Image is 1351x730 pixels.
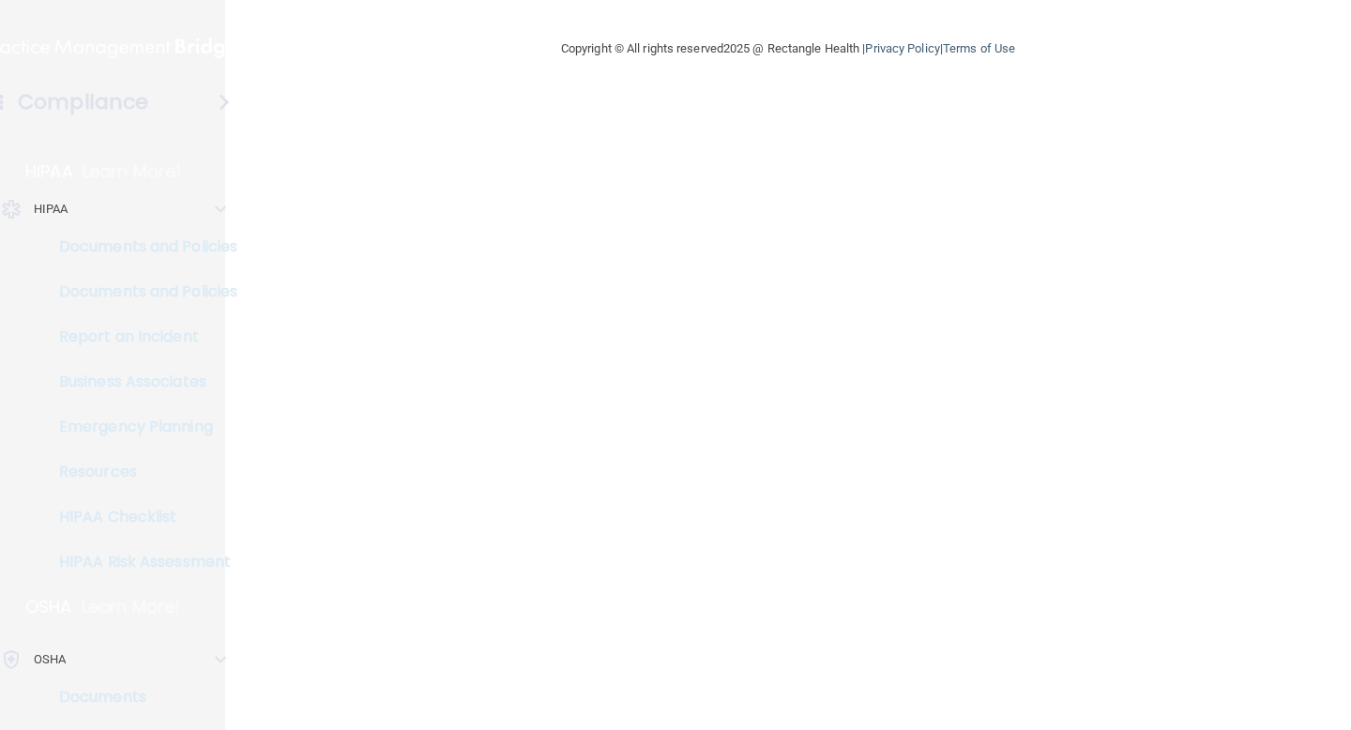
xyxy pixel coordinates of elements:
p: HIPAA Risk Assessment [12,553,268,571]
p: Resources [12,463,268,481]
p: Documents and Policies [12,237,268,256]
p: Report an Incident [12,327,268,346]
p: OSHA [25,596,72,618]
p: HIPAA [25,160,73,183]
p: Emergency Planning [12,418,268,436]
p: HIPAA [34,198,68,221]
div: Copyright © All rights reserved 2025 @ Rectangle Health | | [446,19,1131,79]
a: Privacy Policy [865,41,939,55]
p: Business Associates [12,373,268,391]
p: Documents and Policies [12,282,268,301]
a: Terms of Use [943,41,1015,55]
p: HIPAA Checklist [12,508,268,526]
p: Learn More! [83,160,182,183]
h4: Compliance [18,89,148,115]
p: OSHA [34,648,66,671]
p: Learn More! [82,596,181,618]
p: Documents [12,688,268,707]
